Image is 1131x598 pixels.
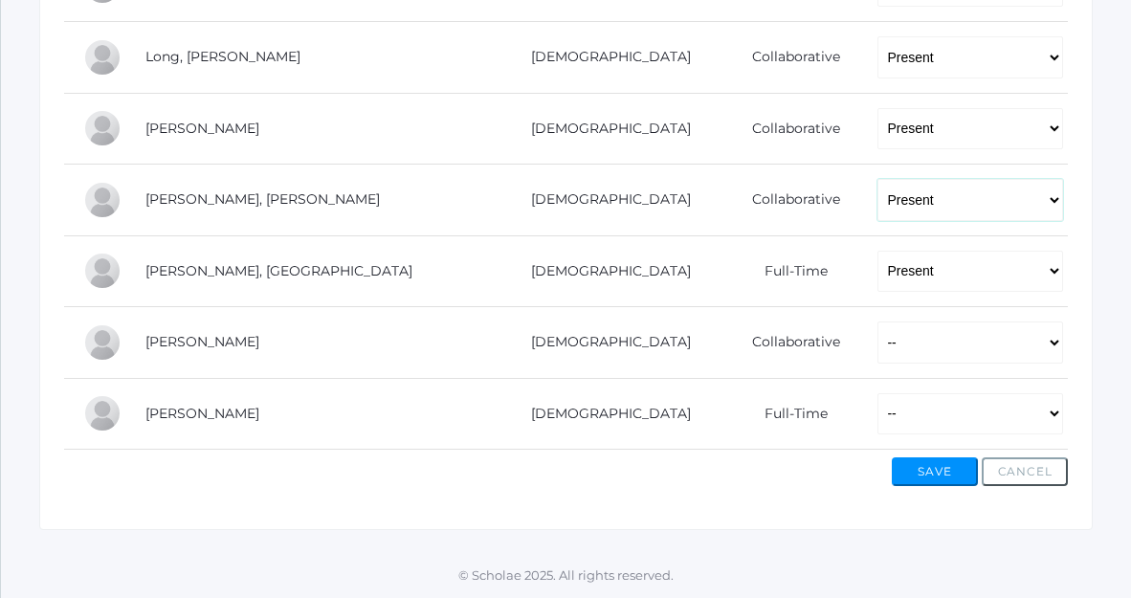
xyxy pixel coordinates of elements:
[490,93,720,165] td: [DEMOGRAPHIC_DATA]
[83,109,122,147] div: Levi Lopez
[982,457,1068,486] button: Cancel
[145,333,259,350] a: [PERSON_NAME]
[83,323,122,362] div: Emmy Rodarte
[145,262,412,279] a: [PERSON_NAME], [GEOGRAPHIC_DATA]
[490,165,720,236] td: [DEMOGRAPHIC_DATA]
[145,120,259,137] a: [PERSON_NAME]
[892,457,978,486] button: Save
[1,566,1131,586] p: © Scholae 2025. All rights reserved.
[83,38,122,77] div: Wren Long
[145,405,259,422] a: [PERSON_NAME]
[719,22,858,94] td: Collaborative
[490,22,720,94] td: [DEMOGRAPHIC_DATA]
[490,307,720,379] td: [DEMOGRAPHIC_DATA]
[719,235,858,307] td: Full-Time
[490,235,720,307] td: [DEMOGRAPHIC_DATA]
[83,181,122,219] div: Smith Mansi
[719,93,858,165] td: Collaborative
[145,190,380,208] a: [PERSON_NAME], [PERSON_NAME]
[719,307,858,379] td: Collaborative
[83,394,122,432] div: Theodore Swift
[83,252,122,290] div: Siena Mikhail
[719,165,858,236] td: Collaborative
[719,378,858,450] td: Full-Time
[490,378,720,450] td: [DEMOGRAPHIC_DATA]
[145,48,300,65] a: Long, [PERSON_NAME]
